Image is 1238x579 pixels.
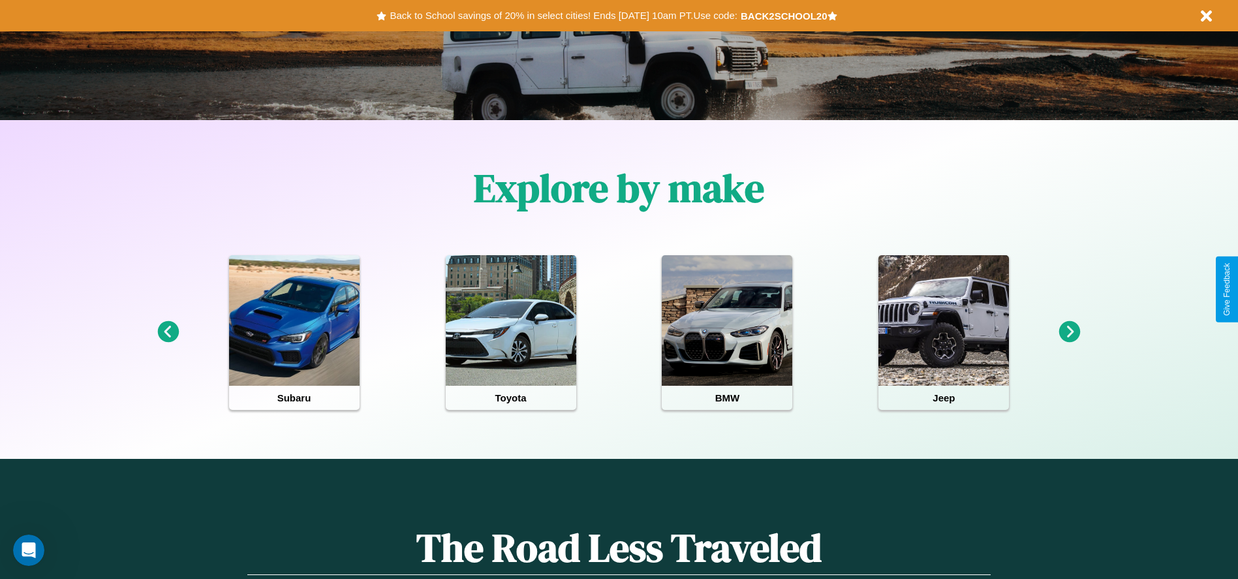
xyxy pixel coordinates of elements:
div: Give Feedback [1222,263,1231,316]
b: BACK2SCHOOL20 [741,10,828,22]
h4: BMW [662,386,792,410]
h4: Subaru [229,386,360,410]
h4: Jeep [878,386,1009,410]
h1: Explore by make [474,161,764,215]
iframe: Intercom live chat [13,535,44,566]
h4: Toyota [446,386,576,410]
button: Back to School savings of 20% in select cities! Ends [DATE] 10am PT.Use code: [386,7,740,25]
h1: The Road Less Traveled [247,521,990,575]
